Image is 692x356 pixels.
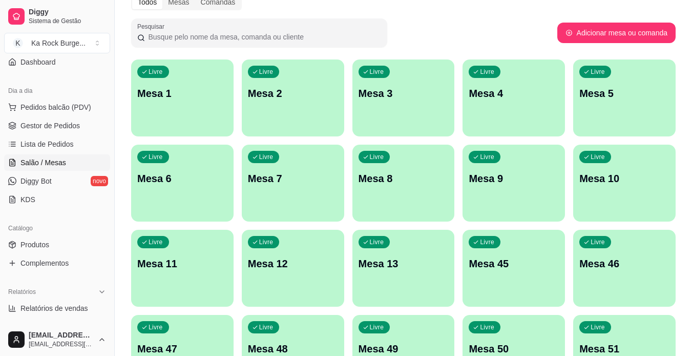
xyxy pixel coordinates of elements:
[352,230,455,307] button: LivreMesa 13
[29,340,94,348] span: [EMAIL_ADDRESS][DOMAIN_NAME]
[463,60,565,136] button: LivreMesa 4
[4,99,110,115] button: Pedidos balcão (PDV)
[242,60,344,136] button: LivreMesa 2
[149,68,163,76] p: Livre
[579,256,669,271] p: Mesa 46
[20,176,52,186] span: Diggy Bot
[370,323,384,331] p: Livre
[259,238,274,246] p: Livre
[359,86,449,101] p: Mesa 3
[4,191,110,208] a: KDS
[4,220,110,236] div: Catálogo
[4,300,110,317] a: Relatórios de vendas
[4,327,110,352] button: [EMAIL_ADDRESS][DOMAIN_NAME][EMAIL_ADDRESS][DOMAIN_NAME]
[248,342,338,356] p: Mesa 48
[573,60,676,136] button: LivreMesa 5
[137,86,227,101] p: Mesa 1
[29,331,94,340] span: [EMAIL_ADDRESS][DOMAIN_NAME]
[131,60,234,136] button: LivreMesa 1
[4,173,110,189] a: Diggy Botnovo
[463,145,565,222] button: LivreMesa 9
[591,238,605,246] p: Livre
[370,153,384,161] p: Livre
[8,288,36,296] span: Relatórios
[352,60,455,136] button: LivreMesa 3
[137,171,227,186] p: Mesa 6
[20,322,86,332] span: Relatório de clientes
[4,319,110,335] a: Relatório de clientes
[248,171,338,186] p: Mesa 7
[131,145,234,222] button: LivreMesa 6
[149,153,163,161] p: Livre
[137,22,168,31] label: Pesquisar
[469,86,559,101] p: Mesa 4
[469,342,559,356] p: Mesa 50
[352,145,455,222] button: LivreMesa 8
[20,258,69,268] span: Complementos
[591,323,605,331] p: Livre
[149,238,163,246] p: Livre
[480,68,494,76] p: Livre
[137,256,227,271] p: Mesa 11
[259,153,274,161] p: Livre
[591,68,605,76] p: Livre
[4,136,110,152] a: Lista de Pedidos
[20,303,88,313] span: Relatórios de vendas
[20,121,80,131] span: Gestor de Pedidos
[359,171,449,186] p: Mesa 8
[463,230,565,307] button: LivreMesa 45
[557,23,676,43] button: Adicionar mesa ou comanda
[29,8,106,17] span: Diggy
[4,117,110,134] a: Gestor de Pedidos
[131,230,234,307] button: LivreMesa 11
[20,240,49,250] span: Produtos
[20,157,66,168] span: Salão / Mesas
[4,4,110,29] a: DiggySistema de Gestão
[248,86,338,101] p: Mesa 2
[469,171,559,186] p: Mesa 9
[259,323,274,331] p: Livre
[359,342,449,356] p: Mesa 49
[4,236,110,253] a: Produtos
[20,102,91,112] span: Pedidos balcão (PDV)
[20,139,74,149] span: Lista de Pedidos
[248,256,338,271] p: Mesa 12
[579,171,669,186] p: Mesa 10
[137,342,227,356] p: Mesa 47
[149,323,163,331] p: Livre
[20,57,56,67] span: Dashboard
[579,86,669,101] p: Mesa 5
[480,323,494,331] p: Livre
[4,255,110,271] a: Complementos
[573,230,676,307] button: LivreMesa 46
[469,256,559,271] p: Mesa 45
[370,238,384,246] p: Livre
[359,256,449,271] p: Mesa 13
[4,33,110,53] button: Select a team
[480,153,494,161] p: Livre
[573,145,676,222] button: LivreMesa 10
[4,54,110,70] a: Dashboard
[145,32,381,42] input: Pesquisar
[242,230,344,307] button: LivreMesa 12
[4,154,110,171] a: Salão / Mesas
[370,68,384,76] p: Livre
[13,38,23,48] span: K
[20,194,35,205] span: KDS
[31,38,86,48] div: Ka Rock Burge ...
[259,68,274,76] p: Livre
[242,145,344,222] button: LivreMesa 7
[591,153,605,161] p: Livre
[480,238,494,246] p: Livre
[4,83,110,99] div: Dia a dia
[29,17,106,25] span: Sistema de Gestão
[579,342,669,356] p: Mesa 51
